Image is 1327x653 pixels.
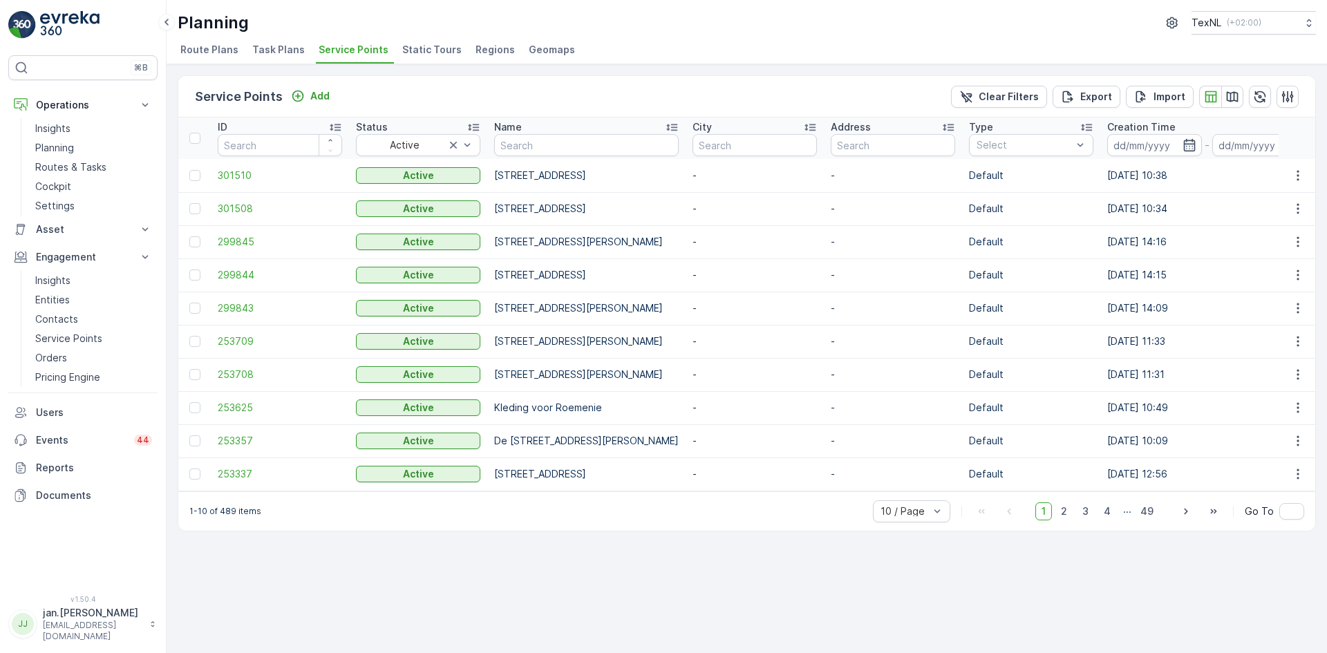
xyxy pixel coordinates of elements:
p: Active [403,467,434,481]
p: - [831,268,955,282]
span: 253708 [218,368,342,381]
p: - [693,467,817,481]
span: v 1.50.4 [8,595,158,603]
a: Settings [30,196,158,216]
button: Export [1053,86,1120,108]
a: Planning [30,138,158,158]
input: Search [693,134,817,156]
a: 299843 [218,301,342,315]
button: TexNL(+02:00) [1192,11,1316,35]
button: Active [356,234,480,250]
p: Reports [36,461,152,475]
p: - [693,301,817,315]
p: Operations [36,98,130,112]
a: 253625 [218,401,342,415]
p: [EMAIL_ADDRESS][DOMAIN_NAME] [43,620,142,642]
img: logo [8,11,36,39]
div: Toggle Row Selected [189,435,200,446]
button: Add [285,88,335,104]
p: jan.[PERSON_NAME] [43,606,142,620]
a: 253709 [218,334,342,348]
input: Search [831,134,955,156]
a: Insights [30,271,158,290]
button: Active [356,466,480,482]
p: - [693,434,817,448]
span: 2 [1055,502,1073,520]
p: City [693,120,712,134]
p: - [693,169,817,182]
input: dd/mm/yyyy [1212,134,1307,156]
span: 1 [1035,502,1052,520]
a: 299844 [218,268,342,282]
span: 253357 [218,434,342,448]
div: Toggle Row Selected [189,369,200,380]
p: Add [310,89,330,103]
td: [DATE] 12:56 [1100,457,1313,491]
div: Toggle Row Selected [189,469,200,480]
a: Documents [8,482,158,509]
p: Default [969,467,1093,481]
a: Events44 [8,426,158,454]
button: Engagement [8,243,158,271]
div: JJ [12,613,34,635]
td: [DATE] 14:09 [1100,292,1313,325]
div: Toggle Row Selected [189,203,200,214]
p: [STREET_ADDRESS] [494,268,679,282]
p: [STREET_ADDRESS] [494,169,679,182]
p: Service Points [195,87,283,106]
p: 1-10 of 489 items [189,506,261,517]
p: Select [977,138,1072,152]
button: Active [356,267,480,283]
div: Toggle Row Selected [189,170,200,181]
button: Active [356,300,480,316]
span: 4 [1098,502,1117,520]
p: Default [969,202,1093,216]
td: [DATE] 10:38 [1100,159,1313,192]
p: - [831,202,955,216]
p: Planning [35,141,74,155]
p: TexNL [1192,16,1221,30]
td: [DATE] 14:16 [1100,225,1313,258]
p: Export [1080,90,1112,104]
span: 49 [1134,502,1160,520]
p: Active [403,434,434,448]
p: Default [969,368,1093,381]
span: Service Points [319,43,388,57]
button: Active [356,399,480,416]
td: [DATE] 14:15 [1100,258,1313,292]
a: Contacts [30,310,158,329]
td: [DATE] 10:34 [1100,192,1313,225]
a: 301508 [218,202,342,216]
p: Planning [178,12,249,34]
span: Geomaps [529,43,575,57]
p: Creation Time [1107,120,1176,134]
input: dd/mm/yyyy [1107,134,1202,156]
p: Address [831,120,871,134]
div: Toggle Row Selected [189,336,200,347]
div: Toggle Row Selected [189,236,200,247]
p: Default [969,401,1093,415]
p: Name [494,120,522,134]
a: Orders [30,348,158,368]
p: - [831,467,955,481]
button: Asset [8,216,158,243]
p: Active [403,334,434,348]
div: Toggle Row Selected [189,303,200,314]
p: Active [403,401,434,415]
p: - [831,334,955,348]
div: Toggle Row Selected [189,402,200,413]
p: Engagement [36,250,130,264]
p: - [693,401,817,415]
p: Insights [35,274,70,287]
p: Users [36,406,152,419]
button: Import [1126,86,1194,108]
p: - [831,368,955,381]
button: Active [356,200,480,217]
p: Cockpit [35,180,71,193]
p: - [831,235,955,249]
p: [STREET_ADDRESS][PERSON_NAME] [494,301,679,315]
